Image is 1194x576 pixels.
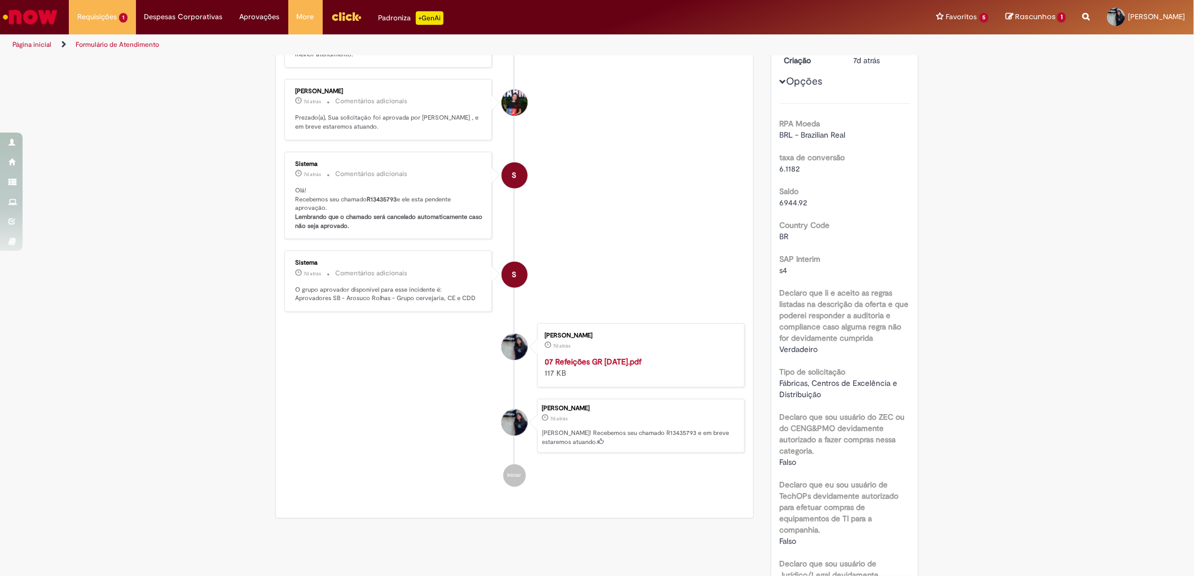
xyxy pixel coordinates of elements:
span: 7d atrás [551,415,568,422]
span: 7d atrás [554,342,571,349]
span: s4 [780,265,788,275]
time: 21/08/2025 11:38:41 [304,270,321,277]
time: 21/08/2025 11:38:33 [551,415,568,422]
b: Declaro que sou usuário do ZEC ou do CENG&PMO devidamente autorizado a fazer compras nessa catego... [780,412,905,456]
b: RPA Moeda [780,118,820,129]
time: 21/08/2025 11:38:45 [304,171,321,178]
li: Ana Flavia Da Silva Ferreira [284,399,745,453]
span: BR [780,231,789,241]
span: Verdadeiro [780,344,818,354]
b: Saldo [780,186,799,196]
span: 1 [119,13,128,23]
dt: Criação [776,55,845,66]
span: Favoritos [946,11,977,23]
span: Despesas Corporativas [144,11,223,23]
small: Comentários adicionais [335,269,407,278]
time: 21/08/2025 11:38:33 [853,55,880,65]
div: System [502,162,528,188]
b: Lembrando que o chamado será cancelado automaticamente caso não seja aprovado. [295,213,484,230]
b: Declaro que eu sou usuário de TechOPs devidamente autorizado para efetuar compras de equipamentos... [780,480,899,535]
span: BRL - Brazilian Real [780,130,846,140]
time: 21/08/2025 11:37:25 [554,342,571,349]
span: S [512,261,517,288]
span: Falso [780,536,797,546]
span: Requisições [77,11,117,23]
p: +GenAi [416,11,444,25]
span: Falso [780,457,797,467]
span: 7d atrás [304,171,321,178]
a: Página inicial [12,40,51,49]
div: [PERSON_NAME] [542,405,739,412]
div: [PERSON_NAME] [545,332,733,339]
span: 1 [1057,12,1066,23]
a: 07 Refeições GR [DATE].pdf [545,357,642,367]
span: 7d atrás [853,55,880,65]
b: R13435793 [367,195,397,204]
b: taxa de conversão [780,152,845,162]
p: [PERSON_NAME]! Recebemos seu chamado R13435793 e em breve estaremos atuando. [542,429,739,446]
span: 5 [980,13,989,23]
div: 117 KB [545,356,733,379]
div: Ana Flavia Da Silva Ferreira [502,410,528,436]
div: Ana Flavia Da Silva Ferreira [502,334,528,360]
div: Sistema [295,260,483,266]
span: [PERSON_NAME] [1129,12,1186,21]
span: S [512,162,517,189]
p: Olá! Recebemos seu chamado e ele esta pendente aprovação. [295,186,483,231]
b: Tipo de solicitação [780,367,846,377]
a: Formulário de Atendimento [76,40,159,49]
span: Rascunhos [1015,11,1056,22]
small: Comentários adicionais [335,96,407,106]
div: [PERSON_NAME] [295,88,483,95]
a: Rascunhos [1006,12,1066,23]
span: Fábricas, Centros de Excelência e Distribuição [780,378,900,399]
span: 6.1182 [780,164,800,174]
p: O grupo aprovador disponível para esse incidente é: Aprovadores SB - Arosuco Rolhas - Grupo cerve... [295,285,483,303]
img: click_logo_yellow_360x200.png [331,8,362,25]
small: Comentários adicionais [335,169,407,179]
div: 21/08/2025 11:38:33 [853,55,906,66]
time: 21/08/2025 15:32:28 [304,98,321,105]
b: Declaro que li e aceito as regras listadas na descrição da oferta e que poderei responder a audit... [780,288,909,343]
b: Country Code [780,220,830,230]
div: Padroniza [379,11,444,25]
span: 6944.92 [780,197,807,208]
img: ServiceNow [1,6,59,28]
div: Thaina Teixeira Klein [502,90,528,116]
span: More [297,11,314,23]
ul: Trilhas de página [8,34,788,55]
span: 7d atrás [304,270,321,277]
b: SAP Interim [780,254,821,264]
p: Prezado(a), Sua solicitação foi aprovada por [PERSON_NAME] , e em breve estaremos atuando. [295,113,483,131]
span: 7d atrás [304,98,321,105]
div: Sistema [295,161,483,168]
span: Aprovações [240,11,280,23]
div: System [502,262,528,288]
